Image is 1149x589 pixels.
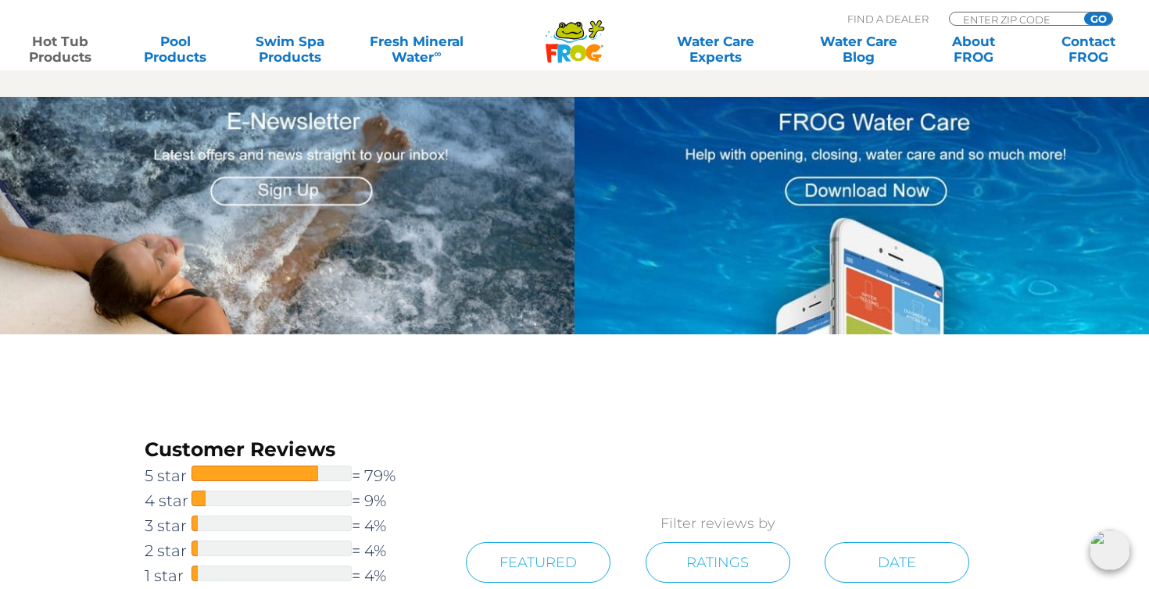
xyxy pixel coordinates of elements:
[929,34,1018,65] a: AboutFROG
[825,542,969,583] a: Date
[961,12,1067,26] input: Zip Code Form
[1084,12,1112,25] input: GO
[145,538,431,563] a: 2 star= 4%
[131,34,220,65] a: PoolProducts
[145,513,191,538] span: 3 star
[466,542,610,583] a: Featured
[145,538,191,563] span: 2 star
[145,563,191,588] span: 1 star
[145,513,431,538] a: 3 star= 4%
[1090,530,1130,570] img: openIcon
[1044,34,1133,65] a: ContactFROG
[145,488,431,513] a: 4 star= 9%
[360,34,472,65] a: Fresh MineralWater∞
[16,34,105,65] a: Hot TubProducts
[847,12,929,26] p: Find A Dealer
[574,97,1149,334] img: App Graphic
[814,34,903,65] a: Water CareBlog
[145,463,431,488] a: 5 star= 79%
[646,542,790,583] a: Ratings
[245,34,335,65] a: Swim SpaProducts
[643,34,789,65] a: Water CareExperts
[145,436,431,463] h3: Customer Reviews
[434,48,441,59] sup: ∞
[145,488,191,513] span: 4 star
[431,512,1004,534] p: Filter reviews by
[145,463,191,488] span: 5 star
[145,563,431,588] a: 1 star= 4%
